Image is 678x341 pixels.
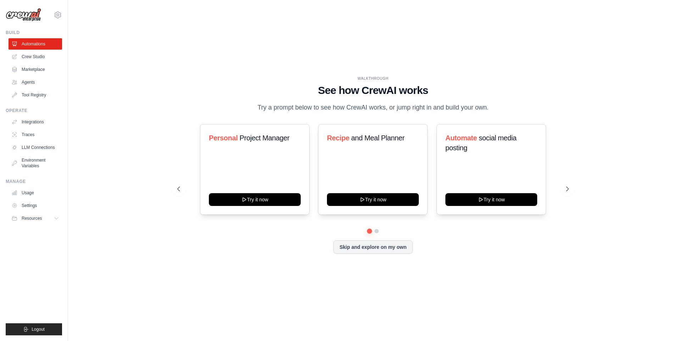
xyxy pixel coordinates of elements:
[177,76,569,81] div: WALKTHROUGH
[9,38,62,50] a: Automations
[239,134,289,142] span: Project Manager
[9,64,62,75] a: Marketplace
[9,77,62,88] a: Agents
[6,323,62,335] button: Logout
[209,134,238,142] span: Personal
[9,142,62,153] a: LLM Connections
[9,129,62,140] a: Traces
[177,84,569,97] h1: See how CrewAI works
[6,108,62,113] div: Operate
[9,213,62,224] button: Resources
[6,179,62,184] div: Manage
[445,134,477,142] span: Automate
[6,30,62,35] div: Build
[6,8,41,22] img: Logo
[9,200,62,211] a: Settings
[9,51,62,62] a: Crew Studio
[327,193,419,206] button: Try it now
[254,102,492,113] p: Try a prompt below to see how CrewAI works, or jump right in and build your own.
[9,116,62,128] a: Integrations
[22,216,42,221] span: Resources
[445,134,517,152] span: social media posting
[209,193,301,206] button: Try it now
[351,134,405,142] span: and Meal Planner
[333,240,412,254] button: Skip and explore on my own
[445,193,537,206] button: Try it now
[9,187,62,199] a: Usage
[9,89,62,101] a: Tool Registry
[9,155,62,172] a: Environment Variables
[32,326,45,332] span: Logout
[327,134,349,142] span: Recipe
